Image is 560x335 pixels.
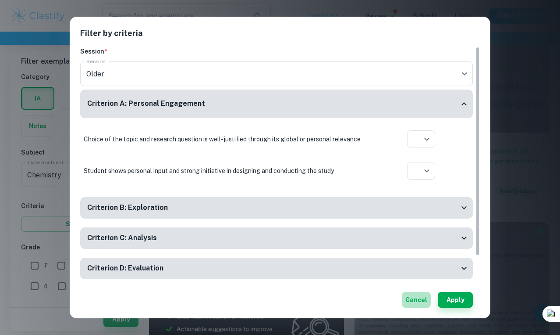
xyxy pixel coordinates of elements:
[402,292,431,308] button: Cancel
[86,58,106,65] label: Session
[80,227,473,249] div: Criterion C: Analysis
[438,292,473,308] button: Apply
[80,258,473,279] div: Criterion D: Evaluation
[80,61,473,86] div: Older
[84,134,373,144] p: Choice of the topic and research question is well-justified through its global or personal relevance
[87,202,168,213] h6: Criterion B: Exploration
[84,166,373,176] p: Student shows personal input and strong initiative in designing and conducting the study
[87,98,205,109] h6: Criterion A: Personal Engagement
[80,197,473,219] div: Criterion B: Exploration
[80,90,473,118] div: Criterion A: Personal Engagement
[80,47,473,56] h6: Session
[87,233,157,244] h6: Criterion C: Analysis
[80,27,480,47] h2: Filter by criteria
[87,263,163,274] h6: Criterion D: Evaluation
